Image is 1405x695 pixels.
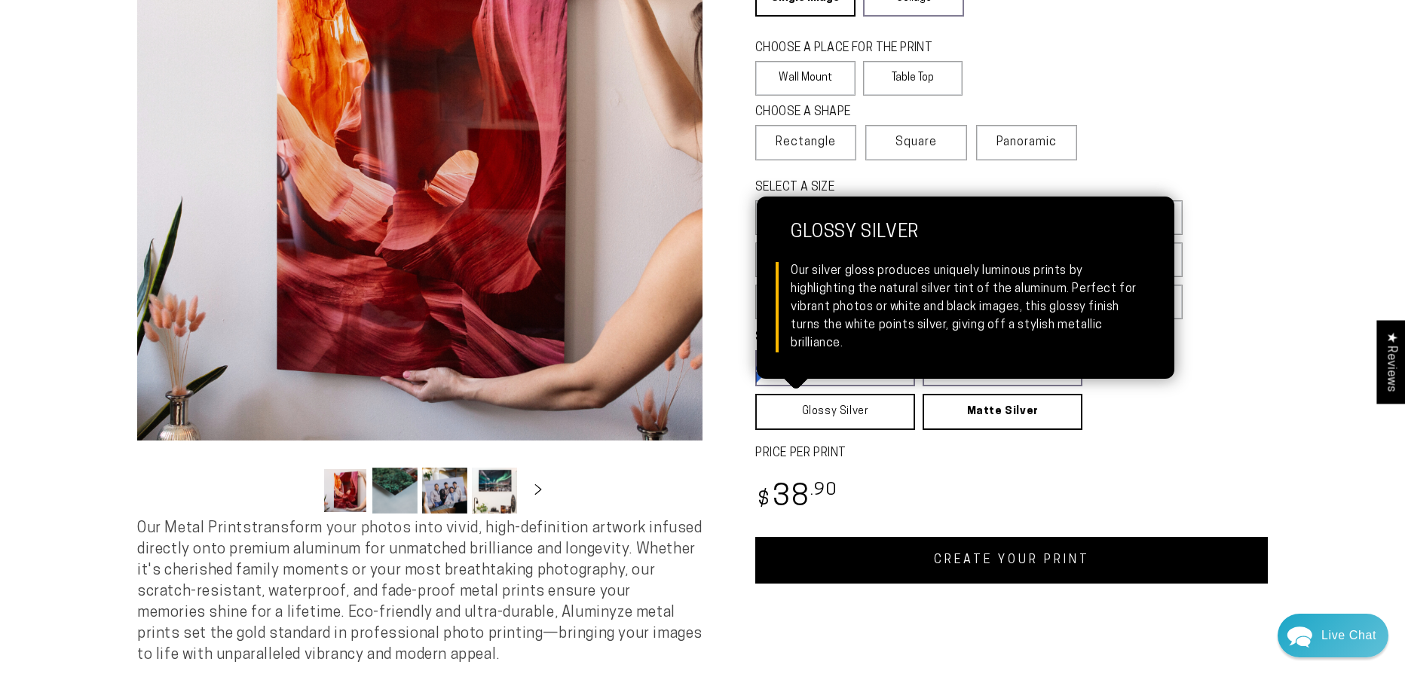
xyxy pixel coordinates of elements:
legend: CHOOSE A PLACE FOR THE PRINT [755,40,949,57]
bdi: 38 [755,483,837,513]
span: $ [758,490,770,511]
button: Load image 4 in gallery view [472,468,517,514]
button: Slide left [285,474,318,507]
button: Load image 2 in gallery view [372,468,418,514]
a: Matte Silver [923,394,1082,430]
span: Our Metal Prints transform your photos into vivid, high-definition artwork infused directly onto ... [137,521,702,663]
label: 5x7 [755,200,836,235]
legend: SELECT A SIZE [755,179,1057,197]
legend: SELECT A FINISH [755,329,1046,346]
button: Load image 3 in gallery view [422,468,467,514]
label: 20x40 [755,285,836,319]
label: 10x20 [755,242,836,277]
legend: CHOOSE A SHAPE [755,104,951,121]
label: PRICE PER PRINT [755,445,1268,462]
span: Square [895,133,937,151]
a: Glossy White [755,350,915,386]
a: Glossy Silver [755,394,915,430]
sup: .90 [810,482,837,499]
div: Click to open Judge.me floating reviews tab [1376,320,1405,404]
button: Load image 1 in gallery view [323,468,368,514]
strong: Glossy Silver [791,223,1140,262]
div: Contact Us Directly [1321,614,1376,657]
label: Wall Mount [755,61,856,96]
button: Slide right [522,474,555,507]
div: Chat widget toggle [1278,614,1388,657]
div: Our silver gloss produces uniquely luminous prints by highlighting the natural silver tint of the... [791,262,1140,352]
span: Panoramic [996,136,1057,148]
span: Rectangle [776,133,836,151]
a: CREATE YOUR PRINT [755,537,1268,584]
label: Table Top [863,61,963,96]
